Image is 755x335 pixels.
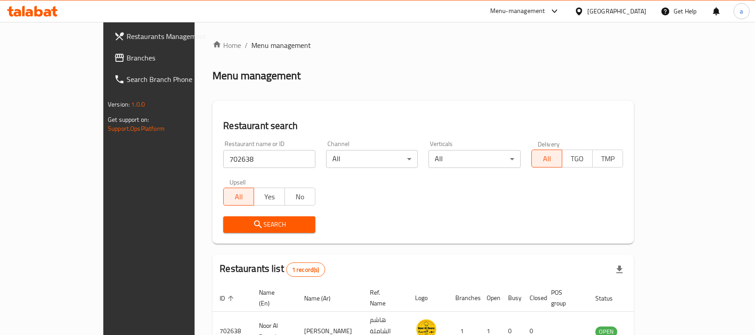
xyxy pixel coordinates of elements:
[592,150,623,167] button: TMP
[287,266,325,274] span: 1 record(s)
[740,6,743,16] span: a
[127,52,222,63] span: Branches
[595,293,624,304] span: Status
[107,47,229,69] a: Branches
[326,150,418,168] div: All
[107,26,229,47] a: Restaurants Management
[220,262,325,277] h2: Restaurants list
[245,40,248,51] li: /
[428,150,520,168] div: All
[223,150,315,168] input: Search for restaurant name or ID..
[108,99,130,110] span: Version:
[131,99,145,110] span: 1.0.0
[229,179,246,185] label: Upsell
[288,190,312,203] span: No
[284,188,315,206] button: No
[254,188,284,206] button: Yes
[230,219,308,230] span: Search
[220,293,237,304] span: ID
[108,123,165,134] a: Support.OpsPlatform
[609,259,630,280] div: Export file
[448,284,479,312] th: Branches
[107,69,229,90] a: Search Branch Phone
[490,6,545,17] div: Menu-management
[223,119,623,133] h2: Restaurant search
[501,284,522,312] th: Busy
[587,6,646,16] div: [GEOGRAPHIC_DATA]
[258,190,281,203] span: Yes
[223,216,315,233] button: Search
[227,190,250,203] span: All
[535,152,559,165] span: All
[531,150,562,167] button: All
[551,287,577,309] span: POS group
[538,141,560,147] label: Delivery
[408,284,448,312] th: Logo
[304,293,342,304] span: Name (Ar)
[286,262,325,277] div: Total records count
[251,40,311,51] span: Menu management
[566,152,589,165] span: TGO
[108,114,149,125] span: Get support on:
[127,31,222,42] span: Restaurants Management
[370,287,397,309] span: Ref. Name
[212,69,301,83] h2: Menu management
[596,152,619,165] span: TMP
[562,150,593,167] button: TGO
[127,74,222,85] span: Search Branch Phone
[259,287,286,309] span: Name (En)
[212,40,634,51] nav: breadcrumb
[223,188,254,206] button: All
[479,284,501,312] th: Open
[522,284,544,312] th: Closed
